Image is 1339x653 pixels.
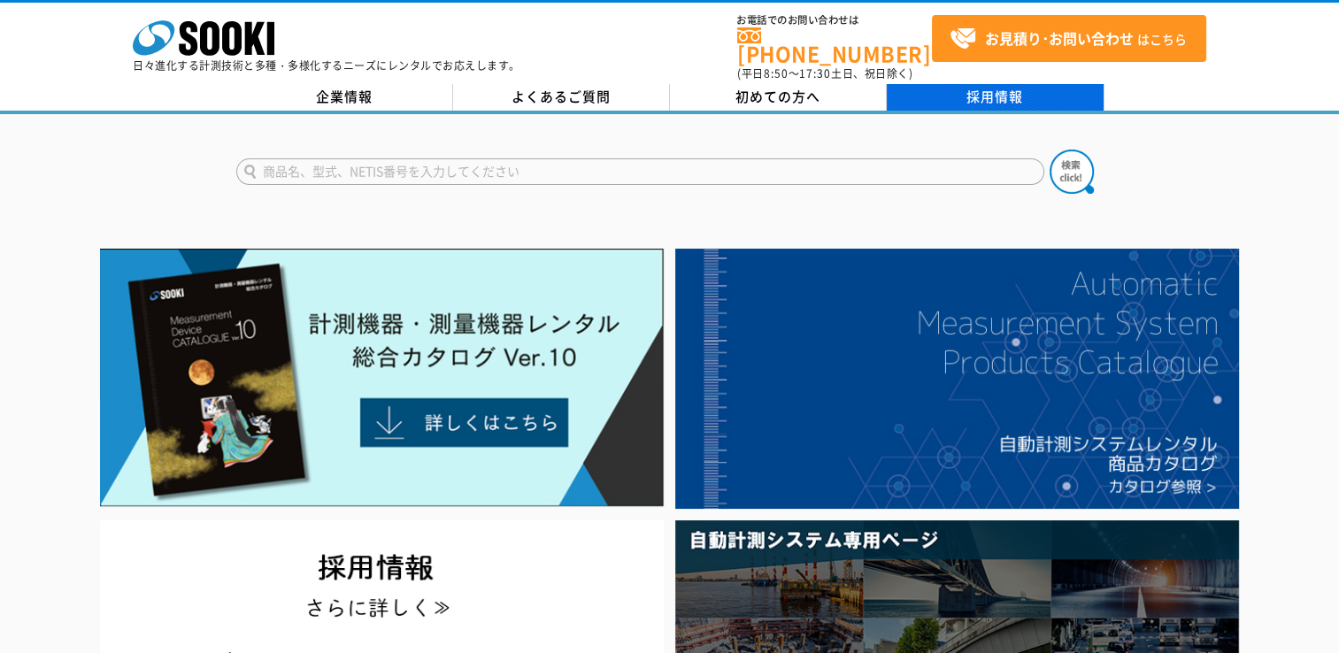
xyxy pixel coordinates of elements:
[737,27,932,64] a: [PHONE_NUMBER]
[100,249,664,507] img: Catalog Ver10
[932,15,1206,62] a: お見積り･お問い合わせはこちら
[133,60,520,71] p: 日々進化する計測技術と多種・多様化するニーズにレンタルでお応えします。
[735,87,820,106] span: 初めての方へ
[1050,150,1094,194] img: btn_search.png
[737,65,912,81] span: (平日 ～ 土日、祝日除く)
[950,26,1187,52] span: はこちら
[675,249,1239,509] img: 自動計測システムカタログ
[887,84,1104,111] a: 採用情報
[737,15,932,26] span: お電話でのお問い合わせは
[236,84,453,111] a: 企業情報
[236,158,1044,185] input: 商品名、型式、NETIS番号を入力してください
[985,27,1134,49] strong: お見積り･お問い合わせ
[764,65,789,81] span: 8:50
[799,65,831,81] span: 17:30
[670,84,887,111] a: 初めての方へ
[453,84,670,111] a: よくあるご質問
